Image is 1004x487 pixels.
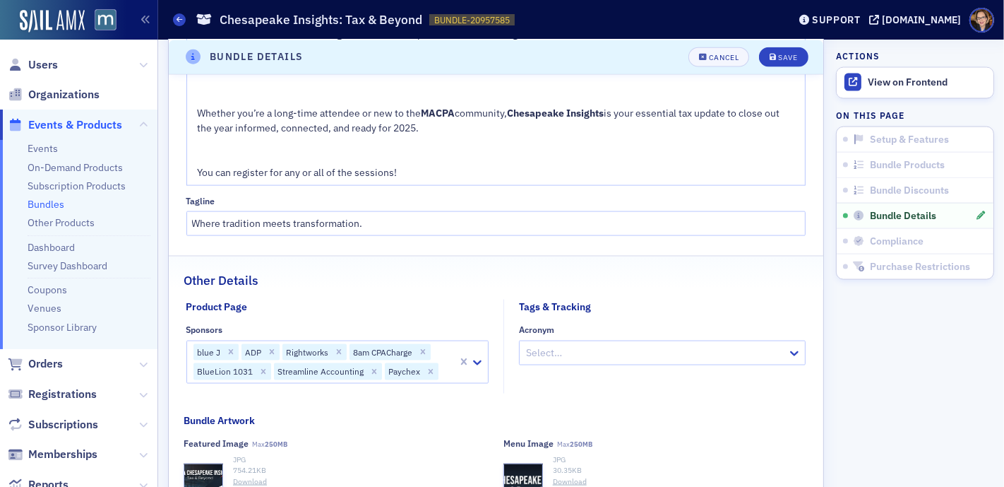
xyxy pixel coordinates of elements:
h4: On this page [836,109,994,122]
span: Profile [969,8,994,33]
div: JPG [553,454,808,466]
a: Orders [8,356,63,372]
span: Bundle Details [870,210,936,223]
span: Organizations [28,87,100,102]
div: Streamline Accounting [274,363,366,380]
span: Bundle Discounts [870,184,949,197]
div: blue J [193,344,223,361]
div: Acronym [519,324,554,335]
img: SailAMX [20,10,85,33]
img: SailAMX [95,9,116,31]
a: View on Frontend [837,68,993,98]
a: Survey Dashboard [28,259,107,272]
span: 250MB [570,440,592,449]
a: Events [28,142,58,155]
div: Remove Paychex [423,363,438,380]
a: Users [8,57,58,73]
div: Save [778,53,797,61]
span: Setup & Features [870,134,949,146]
a: View Homepage [85,9,116,33]
div: ADP [241,344,264,361]
h1: Chesapeake Insights: Tax & Beyond [220,11,422,28]
div: 754.21 KB [233,465,489,476]
span: BUNDLE-20957585 [434,14,510,26]
div: Remove Rightworks [331,344,347,361]
div: [DOMAIN_NAME] [882,13,961,26]
span: You can register for any or all of the sessions! [198,166,398,179]
a: On-Demand Products [28,161,123,174]
div: Tags & Tracking [519,300,591,315]
div: Menu Image [503,438,554,449]
div: Product Page [186,300,248,315]
div: Support [812,13,861,26]
div: Paychex [385,363,423,380]
div: Sponsors [186,324,223,335]
span: MACPA [422,107,455,119]
span: Compliance [870,235,924,248]
div: 30.35 KB [553,465,808,476]
div: BlueLion 1031 [193,363,256,380]
a: Registrations [8,387,97,402]
h4: Bundle Details [210,49,304,64]
div: 8am CPACharge [349,344,415,361]
div: Remove 8am CPACharge [415,344,431,361]
span: Purchase Restrictions [870,261,970,274]
div: Remove Streamline Accounting [366,363,382,380]
div: Remove ADP [264,344,280,361]
span: Bundle Products [870,159,945,172]
span: Orders [28,356,63,372]
a: Coupons [28,283,67,296]
span: Max [252,440,287,449]
div: Tagline [186,196,215,206]
div: Featured Image [184,438,249,449]
span: Users [28,57,58,73]
span: Memberships [28,447,97,462]
a: Events & Products [8,117,122,133]
h2: Other Details [184,271,258,290]
div: Remove blue J [223,344,239,361]
a: Dashboard [28,241,75,254]
a: Other Products [28,216,95,229]
button: [DOMAIN_NAME] [869,15,966,25]
a: Subscriptions [8,417,98,433]
span: community, [455,107,508,119]
span: Chesapeake Insights [508,107,604,119]
div: JPG [233,454,489,466]
a: Subscription Products [28,180,126,192]
button: Save [759,47,808,66]
a: Organizations [8,87,100,102]
a: Bundles [28,198,64,211]
div: Cancel [709,53,739,61]
h4: Actions [836,49,880,62]
span: is your essential tax update to close out the year informed, connected, and ready for 2025. [198,107,782,134]
span: Whether you’re a long-time attendee or new to the [198,107,422,119]
div: Rightworks [282,344,331,361]
span: Registrations [28,387,97,402]
span: Max [557,440,592,449]
span: 250MB [265,440,287,449]
span: Events & Products [28,117,122,133]
div: Remove BlueLion 1031 [256,363,271,380]
a: Sponsor Library [28,321,97,334]
a: Venues [28,302,61,315]
div: View on Frontend [868,76,986,89]
span: Subscriptions [28,417,98,433]
a: Memberships [8,447,97,462]
div: Bundle Artwork [184,413,255,428]
button: Cancel [688,47,749,66]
